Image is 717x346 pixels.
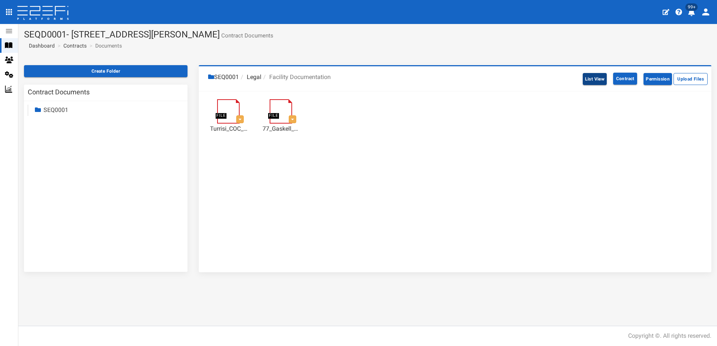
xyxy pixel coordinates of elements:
a: Contract [608,70,642,87]
a: Dashboard [26,42,55,49]
div: Copyright ©. All rights reserved. [628,332,711,340]
button: Create Folder [24,65,187,77]
li: Documents [88,42,122,49]
span: Dashboard [26,43,55,49]
button: Permission [643,73,672,85]
button: List View [583,73,607,85]
a: SEQ0001 [43,106,68,113]
a: Turrisi_COC_77_Gaskell_St.pdf [210,125,247,133]
button: Upload Files [673,73,708,85]
button: Contract [613,73,637,85]
li: Legal [239,73,261,82]
a: 77_Gaskell_St_EMR_CLR_Search_March_2025.pdf [262,125,300,133]
li: Facility Documentation [261,73,331,82]
small: Contract Documents [220,33,273,39]
li: SEQ0001 [208,73,239,82]
h3: Contract Documents [28,89,90,95]
a: Contracts [63,42,87,49]
h1: SEQD0001- [STREET_ADDRESS][PERSON_NAME] [24,30,711,39]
